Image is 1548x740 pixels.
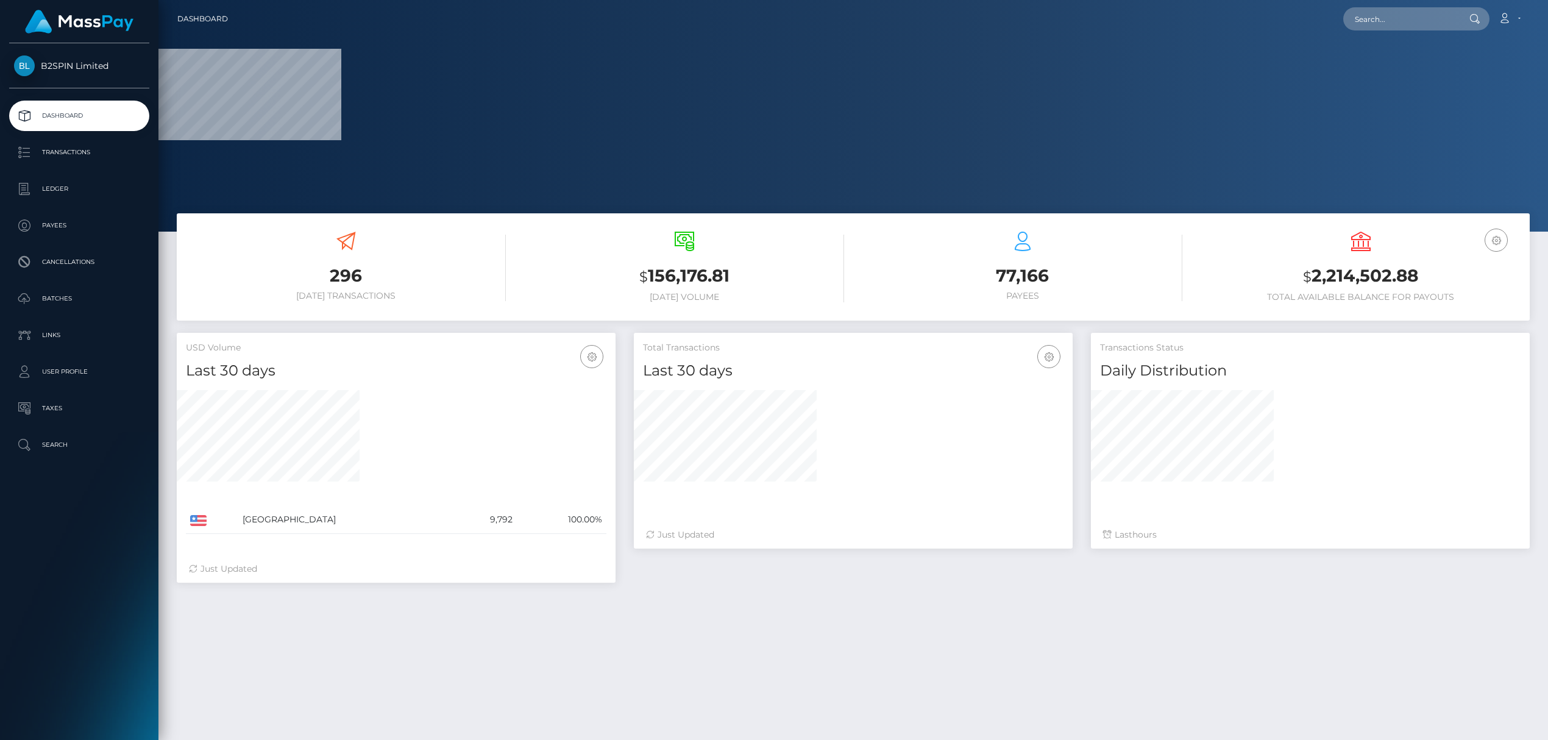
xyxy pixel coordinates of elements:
[1303,268,1312,285] small: $
[1201,264,1521,289] h3: 2,214,502.88
[186,360,606,382] h4: Last 30 days
[186,264,506,288] h3: 296
[643,342,1063,354] h5: Total Transactions
[639,268,648,285] small: $
[9,393,149,424] a: Taxes
[9,283,149,314] a: Batches
[1201,292,1521,302] h6: Total Available Balance for Payouts
[452,506,517,534] td: 9,792
[9,174,149,204] a: Ledger
[9,210,149,241] a: Payees
[524,292,844,302] h6: [DATE] Volume
[238,506,452,534] td: [GEOGRAPHIC_DATA]
[9,320,149,350] a: Links
[14,180,144,198] p: Ledger
[14,436,144,454] p: Search
[1343,7,1458,30] input: Search...
[9,101,149,131] a: Dashboard
[186,291,506,301] h6: [DATE] Transactions
[9,137,149,168] a: Transactions
[862,291,1182,301] h6: Payees
[1103,528,1518,541] div: Last hours
[646,528,1060,541] div: Just Updated
[9,60,149,71] span: B2SPIN Limited
[14,143,144,162] p: Transactions
[9,430,149,460] a: Search
[517,506,606,534] td: 100.00%
[1100,342,1521,354] h5: Transactions Status
[14,290,144,308] p: Batches
[524,264,844,289] h3: 156,176.81
[9,357,149,387] a: User Profile
[643,360,1063,382] h4: Last 30 days
[14,55,35,76] img: B2SPIN Limited
[189,563,603,575] div: Just Updated
[186,342,606,354] h5: USD Volume
[9,247,149,277] a: Cancellations
[177,6,228,32] a: Dashboard
[25,10,133,34] img: MassPay Logo
[14,253,144,271] p: Cancellations
[14,399,144,418] p: Taxes
[14,107,144,125] p: Dashboard
[1100,360,1521,382] h4: Daily Distribution
[14,363,144,381] p: User Profile
[14,326,144,344] p: Links
[190,515,207,526] img: US.png
[14,216,144,235] p: Payees
[862,264,1182,288] h3: 77,166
